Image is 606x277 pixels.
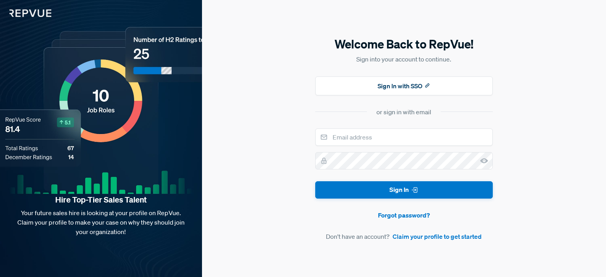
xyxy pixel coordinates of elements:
p: Your future sales hire is looking at your profile on RepVue. Claim your profile to make your case... [13,208,189,236]
p: Sign into your account to continue. [315,54,493,64]
article: Don't have an account? [315,232,493,241]
input: Email address [315,128,493,146]
button: Sign In [315,181,493,199]
a: Claim your profile to get started [393,232,482,241]
button: Sign In with SSO [315,76,493,95]
h5: Welcome Back to RepVue! [315,36,493,52]
div: or sign in with email [376,107,431,117]
a: Forgot password? [315,210,493,220]
strong: Hire Top-Tier Sales Talent [13,195,189,205]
